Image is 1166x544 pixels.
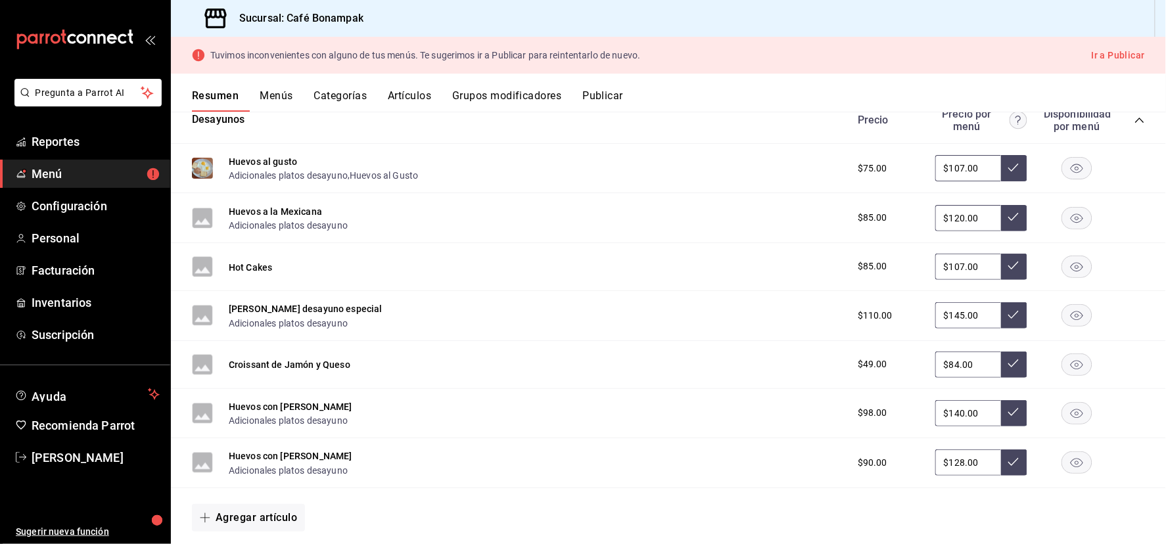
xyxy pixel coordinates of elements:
[260,89,292,112] button: Menús
[192,158,213,179] img: Preview
[229,302,383,315] button: [PERSON_NAME] desayuno especial
[229,205,322,218] button: Huevos a la Mexicana
[229,219,348,232] button: Adicionales platos desayuno
[858,309,893,323] span: $110.00
[14,79,162,106] button: Pregunta a Parrot AI
[845,114,929,126] div: Precio
[350,169,418,182] button: Huevos al Gusto
[935,449,1001,476] input: Sin ajuste
[935,205,1001,231] input: Sin ajuste
[192,112,245,127] button: Desayunos
[935,351,1001,378] input: Sin ajuste
[229,317,348,330] button: Adicionales platos desayuno
[452,89,561,112] button: Grupos modificadores
[32,229,160,247] span: Personal
[858,456,887,470] span: $90.00
[935,400,1001,426] input: Sin ajuste
[229,358,350,371] button: Croissant de Jamón y Queso
[229,168,418,182] div: ,
[32,165,160,183] span: Menú
[229,169,348,182] button: Adicionales platos desayuno
[935,254,1001,280] input: Sin ajuste
[32,294,160,311] span: Inventarios
[858,211,887,225] span: $85.00
[32,386,143,402] span: Ayuda
[229,464,348,477] button: Adicionales platos desayuno
[32,449,160,466] span: [PERSON_NAME]
[192,89,1166,112] div: navigation tabs
[229,449,352,463] button: Huevos con [PERSON_NAME]
[229,155,297,168] button: Huevos al gusto
[858,260,887,273] span: $85.00
[32,326,160,344] span: Suscripción
[229,414,348,427] button: Adicionales platos desayuno
[582,89,623,112] button: Publicar
[1092,47,1145,64] button: Ir a Publicar
[229,400,352,413] button: Huevos con [PERSON_NAME]
[935,155,1001,181] input: Sin ajuste
[32,133,160,150] span: Reportes
[192,89,239,112] button: Resumen
[32,261,160,279] span: Facturación
[314,89,367,112] button: Categorías
[35,86,141,100] span: Pregunta a Parrot AI
[1044,108,1109,133] div: Disponibilidad por menú
[145,34,155,45] button: open_drawer_menu
[32,417,160,434] span: Recomienda Parrot
[229,261,272,274] button: Hot Cakes
[210,51,640,60] p: Tuvimos inconvenientes con alguno de tus menús. Te sugerimos ir a Publicar para reintentarlo de n...
[16,525,160,539] span: Sugerir nueva función
[9,95,162,109] a: Pregunta a Parrot AI
[858,357,887,371] span: $49.00
[388,89,431,112] button: Artículos
[858,406,887,420] span: $98.00
[935,302,1001,329] input: Sin ajuste
[935,108,1027,133] div: Precio por menú
[858,162,887,175] span: $75.00
[192,504,305,532] button: Agregar artículo
[229,11,363,26] h3: Sucursal: Café Bonampak
[32,197,160,215] span: Configuración
[1134,115,1145,125] button: collapse-category-row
